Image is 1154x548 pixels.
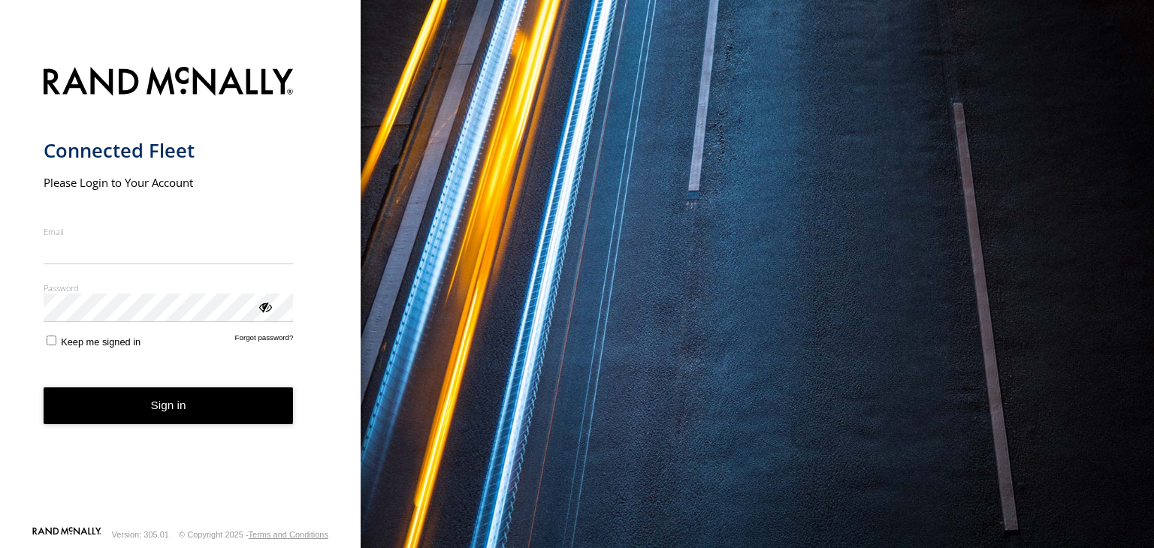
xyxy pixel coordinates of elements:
[249,530,328,539] a: Terms and Conditions
[47,336,56,345] input: Keep me signed in
[44,138,294,163] h1: Connected Fleet
[44,175,294,190] h2: Please Login to Your Account
[112,530,169,539] div: Version: 305.01
[44,58,318,525] form: main
[44,282,294,294] label: Password
[61,336,140,348] span: Keep me signed in
[235,333,294,348] a: Forgot password?
[44,387,294,424] button: Sign in
[44,226,294,237] label: Email
[179,530,328,539] div: © Copyright 2025 -
[44,64,294,102] img: Rand McNally
[257,299,272,314] div: ViewPassword
[32,527,101,542] a: Visit our Website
